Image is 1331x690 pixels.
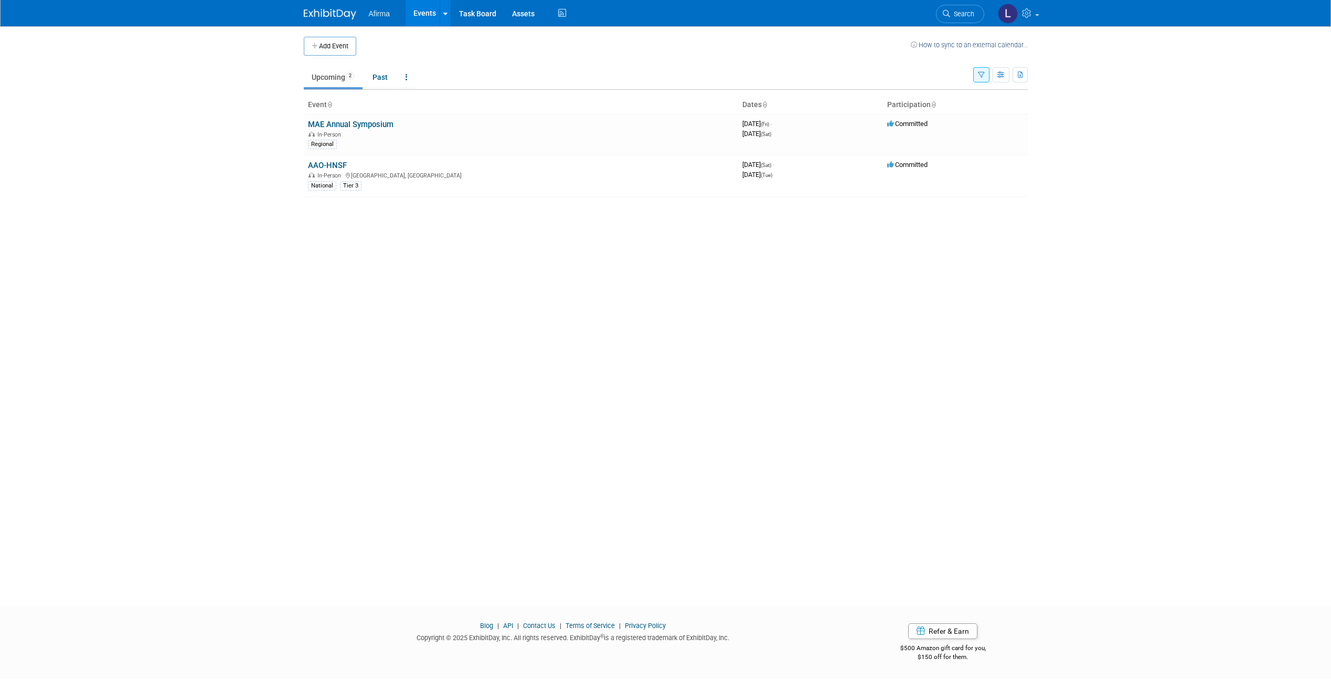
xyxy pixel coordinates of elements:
[304,37,356,56] button: Add Event
[625,622,666,630] a: Privacy Policy
[858,637,1028,661] div: $500 Amazon gift card for you,
[308,171,734,179] div: [GEOGRAPHIC_DATA], [GEOGRAPHIC_DATA]
[304,9,356,19] img: ExhibitDay
[340,181,361,191] div: Tier 3
[304,96,738,114] th: Event
[771,120,772,128] span: -
[742,120,772,128] span: [DATE]
[742,130,771,138] span: [DATE]
[308,181,336,191] div: National
[911,41,1028,49] a: How to sync to an external calendar...
[773,161,774,169] span: -
[761,131,771,137] span: (Sat)
[308,161,347,170] a: AAO-HNSF
[762,100,767,109] a: Sort by Start Date
[761,121,769,127] span: (Fri)
[495,622,502,630] span: |
[515,622,521,630] span: |
[936,5,984,23] a: Search
[327,100,332,109] a: Sort by Event Name
[317,131,344,138] span: In-Person
[557,622,564,630] span: |
[738,96,883,114] th: Dates
[887,120,928,128] span: Committed
[369,9,390,18] span: Afirma
[346,72,355,80] span: 2
[503,622,513,630] a: API
[566,622,615,630] a: Terms of Service
[317,172,344,179] span: In-Person
[931,100,936,109] a: Sort by Participation Type
[950,10,974,18] span: Search
[616,622,623,630] span: |
[883,96,1028,114] th: Participation
[304,67,363,87] a: Upcoming2
[304,631,843,643] div: Copyright © 2025 ExhibitDay, Inc. All rights reserved. ExhibitDay is a registered trademark of Ex...
[308,140,337,149] div: Regional
[600,633,604,639] sup: ®
[308,172,315,177] img: In-Person Event
[887,161,928,169] span: Committed
[908,623,977,639] a: Refer & Earn
[742,171,772,179] span: [DATE]
[308,120,393,129] a: MAE Annual Symposium
[998,4,1018,24] img: Lauren Holland
[761,162,771,168] span: (Sat)
[858,653,1028,662] div: $150 off for them.
[742,161,774,169] span: [DATE]
[308,131,315,137] img: In-Person Event
[523,622,556,630] a: Contact Us
[365,67,396,87] a: Past
[480,622,493,630] a: Blog
[761,172,772,178] span: (Tue)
